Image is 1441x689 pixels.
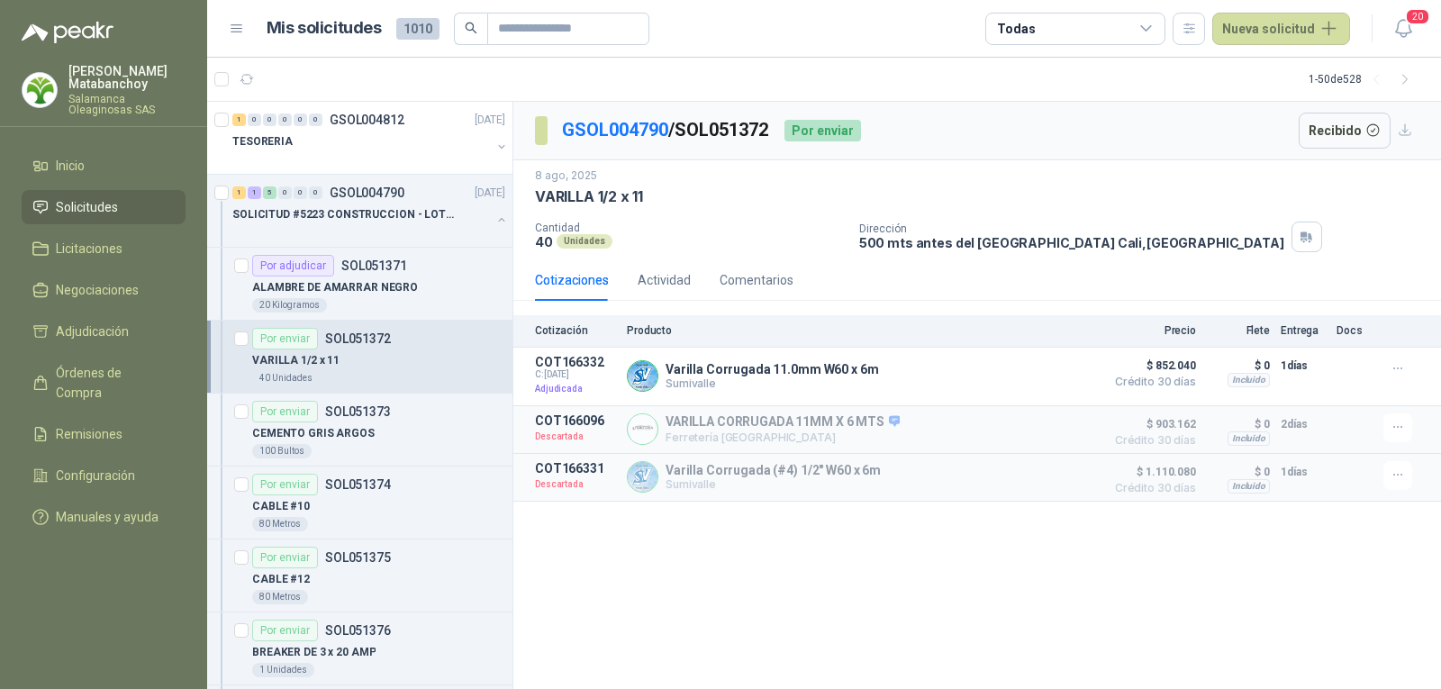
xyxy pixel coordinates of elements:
[1281,413,1326,435] p: 2 días
[535,168,597,185] p: 8 ago, 2025
[1207,461,1270,483] p: $ 0
[232,182,509,240] a: 1 1 5 0 0 0 GSOL004790[DATE] SOLICITUD #5223 CONSTRUCCION - LOTE CIO
[278,186,292,199] div: 0
[56,363,168,403] span: Órdenes de Compra
[252,517,308,531] div: 80 Metros
[997,19,1035,39] div: Todas
[1207,324,1270,337] p: Flete
[535,476,616,494] p: Descartada
[341,259,407,272] p: SOL051371
[252,590,308,604] div: 80 Metros
[248,186,261,199] div: 1
[22,190,186,224] a: Solicitudes
[628,414,657,444] img: Company Logo
[232,109,509,167] a: 1 0 0 0 0 0 GSOL004812[DATE] TESORERIA
[263,186,276,199] div: 5
[22,149,186,183] a: Inicio
[23,73,57,107] img: Company Logo
[859,235,1284,250] p: 500 mts antes del [GEOGRAPHIC_DATA] Cali , [GEOGRAPHIC_DATA]
[1405,8,1430,25] span: 20
[207,539,512,612] a: Por enviarSOL051375CABLE #1280 Metros
[666,414,900,431] p: VARILLA CORRUGADA 11MM X 6 MTS
[232,133,293,150] p: TESORERIA
[22,356,186,410] a: Órdenes de Compra
[535,428,616,446] p: Descartada
[666,362,878,376] p: Varilla Corrugada 11.0mm W60 x 6m
[309,113,322,126] div: 0
[252,425,375,442] p: CEMENTO GRIS ARGOS
[535,369,616,380] span: C: [DATE]
[720,270,793,290] div: Comentarios
[330,186,404,199] p: GSOL004790
[252,644,376,661] p: BREAKER DE 3 x 20 AMP
[207,612,512,685] a: Por enviarSOL051376BREAKER DE 3 x 20 AMP1 Unidades
[325,551,391,564] p: SOL051375
[22,458,186,493] a: Configuración
[56,507,159,527] span: Manuales y ayuda
[1106,413,1196,435] span: $ 903.162
[56,424,122,444] span: Remisiones
[252,401,318,422] div: Por enviar
[325,624,391,637] p: SOL051376
[207,248,512,321] a: Por adjudicarSOL051371ALAMBRE DE AMARRAR NEGRO20 Kilogramos
[207,394,512,467] a: Por enviarSOL051373CEMENTO GRIS ARGOS100 Bultos
[68,94,186,115] p: Salamanca Oleaginosas SAS
[1299,113,1391,149] button: Recibido
[1281,324,1326,337] p: Entrega
[475,185,505,202] p: [DATE]
[22,22,113,43] img: Logo peakr
[232,186,246,199] div: 1
[465,22,477,34] span: search
[666,463,881,477] p: Varilla Corrugada (#4) 1/2" W60 x 6m
[248,113,261,126] div: 0
[1387,13,1419,45] button: 20
[535,355,616,369] p: COT166332
[562,119,668,141] a: GSOL004790
[68,65,186,90] p: [PERSON_NAME] Matabanchoy
[267,15,382,41] h1: Mis solicitudes
[232,113,246,126] div: 1
[232,206,457,223] p: SOLICITUD #5223 CONSTRUCCION - LOTE CIO
[1106,324,1196,337] p: Precio
[309,186,322,199] div: 0
[1228,479,1270,494] div: Incluido
[325,332,391,345] p: SOL051372
[56,197,118,217] span: Solicitudes
[1207,413,1270,435] p: $ 0
[627,324,1095,337] p: Producto
[1207,355,1270,376] p: $ 0
[294,113,307,126] div: 0
[1228,431,1270,446] div: Incluido
[207,467,512,539] a: Por enviarSOL051374CABLE #1080 Metros
[1281,461,1326,483] p: 1 días
[535,234,553,249] p: 40
[22,231,186,266] a: Licitaciones
[396,18,440,40] span: 1010
[252,620,318,641] div: Por enviar
[1106,483,1196,494] span: Crédito 30 días
[22,417,186,451] a: Remisiones
[56,239,122,258] span: Licitaciones
[1309,65,1419,94] div: 1 - 50 de 528
[22,273,186,307] a: Negociaciones
[252,498,310,515] p: CABLE #10
[325,405,391,418] p: SOL051373
[666,477,881,491] p: Sumivalle
[1212,13,1350,45] button: Nueva solicitud
[666,376,878,390] p: Sumivalle
[1337,324,1373,337] p: Docs
[475,112,505,129] p: [DATE]
[252,444,312,458] div: 100 Bultos
[1106,461,1196,483] span: $ 1.110.080
[1281,355,1326,376] p: 1 días
[56,156,85,176] span: Inicio
[557,234,612,249] div: Unidades
[263,113,276,126] div: 0
[252,328,318,349] div: Por enviar
[22,500,186,534] a: Manuales y ayuda
[535,461,616,476] p: COT166331
[859,222,1284,235] p: Dirección
[252,474,318,495] div: Por enviar
[638,270,691,290] div: Actividad
[56,322,129,341] span: Adjudicación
